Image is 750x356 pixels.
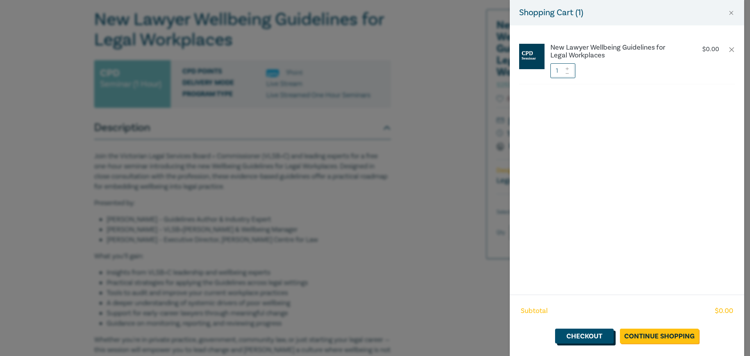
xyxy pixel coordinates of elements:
button: Close [728,9,735,16]
input: 1 [550,63,575,78]
span: $ 0.00 [715,306,733,316]
a: Checkout [555,329,614,343]
h5: Shopping Cart ( 1 ) [519,6,583,19]
a: Continue Shopping [620,329,699,343]
img: CPD%20Seminar.jpg [519,44,545,69]
a: New Lawyer Wellbeing Guidelines for Legal Workplaces [550,44,680,59]
p: $ 0.00 [702,46,719,53]
span: Subtotal [521,306,548,316]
